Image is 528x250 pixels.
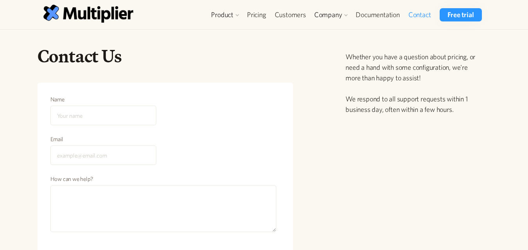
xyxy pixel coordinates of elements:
[404,8,435,21] a: Contact
[211,10,233,20] div: Product
[38,45,294,67] h1: Contact Us
[50,96,156,103] label: Name
[50,175,277,183] label: How can we help?
[345,51,483,115] p: Whether you have a question about pricing, or need a hand with some configuration, we're more tha...
[314,10,342,20] div: Company
[440,8,481,21] a: Free trial
[270,8,310,21] a: Customers
[243,8,270,21] a: Pricing
[50,145,156,165] input: example@email.com
[50,106,156,125] input: Your name
[50,135,156,143] label: Email
[351,8,404,21] a: Documentation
